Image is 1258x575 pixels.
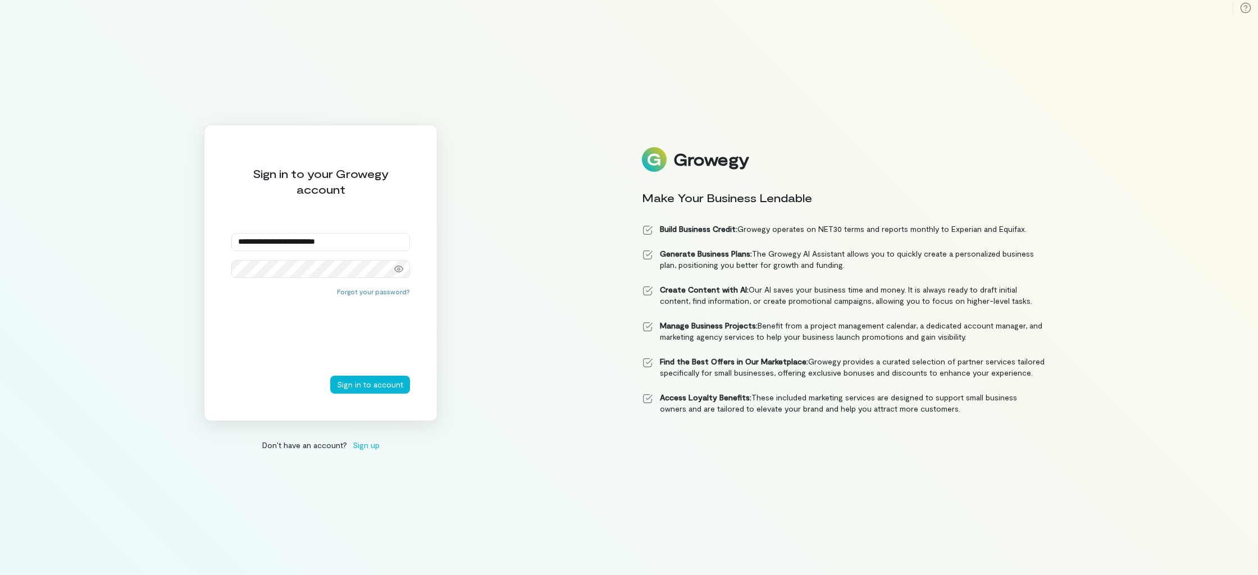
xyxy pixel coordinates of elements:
[353,439,380,451] span: Sign up
[642,392,1045,414] li: These included marketing services are designed to support small business owners and are tailored ...
[660,285,749,294] strong: Create Content with AI:
[642,284,1045,307] li: Our AI saves your business time and money. It is always ready to draft initial content, find info...
[642,248,1045,271] li: The Growegy AI Assistant allows you to quickly create a personalized business plan, positioning y...
[660,393,751,402] strong: Access Loyalty Benefits:
[642,147,667,172] img: Logo
[660,224,737,234] strong: Build Business Credit:
[660,321,758,330] strong: Manage Business Projects:
[337,287,410,296] button: Forgot your password?
[204,439,437,451] div: Don’t have an account?
[330,376,410,394] button: Sign in to account
[660,357,808,366] strong: Find the Best Offers in Our Marketplace:
[231,166,410,197] div: Sign in to your Growegy account
[642,223,1045,235] li: Growegy operates on NET30 terms and reports monthly to Experian and Equifax.
[642,356,1045,378] li: Growegy provides a curated selection of partner services tailored specifically for small business...
[642,190,1045,206] div: Make Your Business Lendable
[673,150,749,169] div: Growegy
[660,249,752,258] strong: Generate Business Plans:
[642,320,1045,343] li: Benefit from a project management calendar, a dedicated account manager, and marketing agency ser...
